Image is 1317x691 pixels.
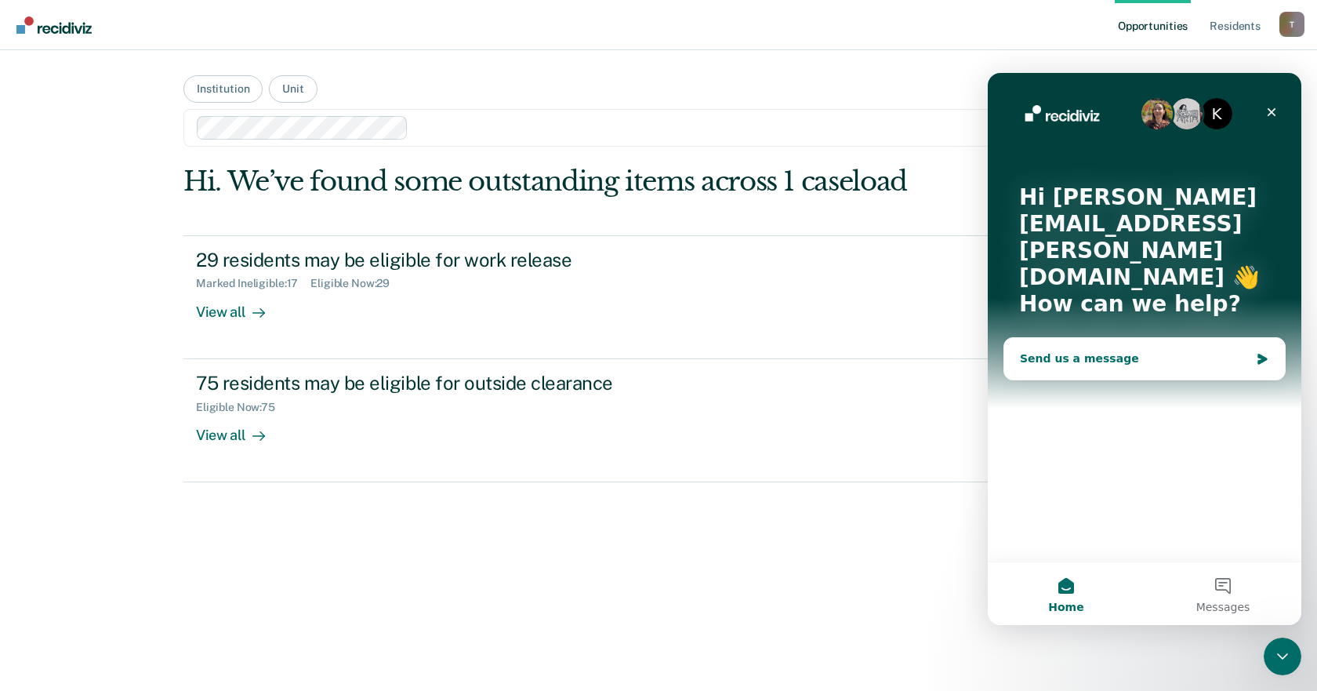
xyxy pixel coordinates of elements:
[988,73,1301,625] iframe: Intercom live chat
[196,401,288,414] div: Eligible Now : 75
[196,372,746,395] div: 75 residents may be eligible for outside clearance
[183,75,263,103] button: Institution
[1279,12,1304,37] button: Profile dropdown button
[16,16,92,34] img: Recidiviz
[1279,12,1304,37] div: T
[183,165,944,198] div: Hi. We’ve found some outstanding items across 1 caseload
[269,75,317,103] button: Unit
[1264,638,1301,675] iframe: Intercom live chat
[196,290,284,321] div: View all
[196,249,746,271] div: 29 residents may be eligible for work release
[183,359,1134,482] a: 75 residents may be eligible for outside clearanceEligible Now:75View all
[196,413,284,444] div: View all
[196,277,310,290] div: Marked Ineligible : 17
[183,235,1134,359] a: 29 residents may be eligible for work releaseMarked Ineligible:17Eligible Now:29View all
[310,277,402,290] div: Eligible Now : 29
